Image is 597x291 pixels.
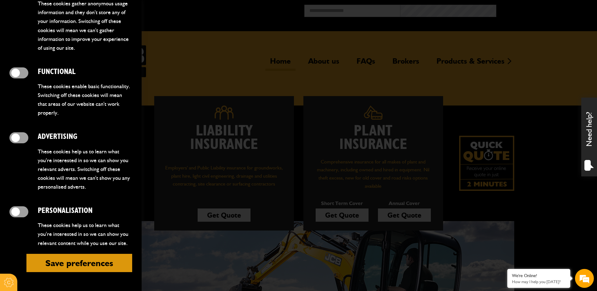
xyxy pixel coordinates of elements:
div: Chat with us now [33,35,106,43]
p: These cookies help us to learn what you're interested in so we can show you relevant adverts. Swi... [38,147,132,191]
img: d_20077148190_company_1631870298795_20077148190 [11,35,26,44]
button: Save preferences [26,254,132,272]
p: These cookies help us to learn what you're interested in so we can show you relevant content whil... [38,221,132,247]
div: Minimize live chat window [103,3,118,18]
h2: Advertising [38,132,132,141]
input: Enter your last name [8,58,115,72]
p: These cookies enable basic functionality. Switching off these cookies will mean that areas of our... [38,82,132,117]
h2: Functional [38,67,132,77]
div: Need help? [581,98,597,176]
div: We're Online! [512,273,566,278]
em: Start Chat [86,194,114,203]
input: Enter your email address [8,77,115,91]
p: How may I help you today? [512,279,566,284]
input: Enter your phone number [8,95,115,109]
textarea: Type your message and hit 'Enter' [8,114,115,189]
h2: Personalisation [38,206,132,215]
